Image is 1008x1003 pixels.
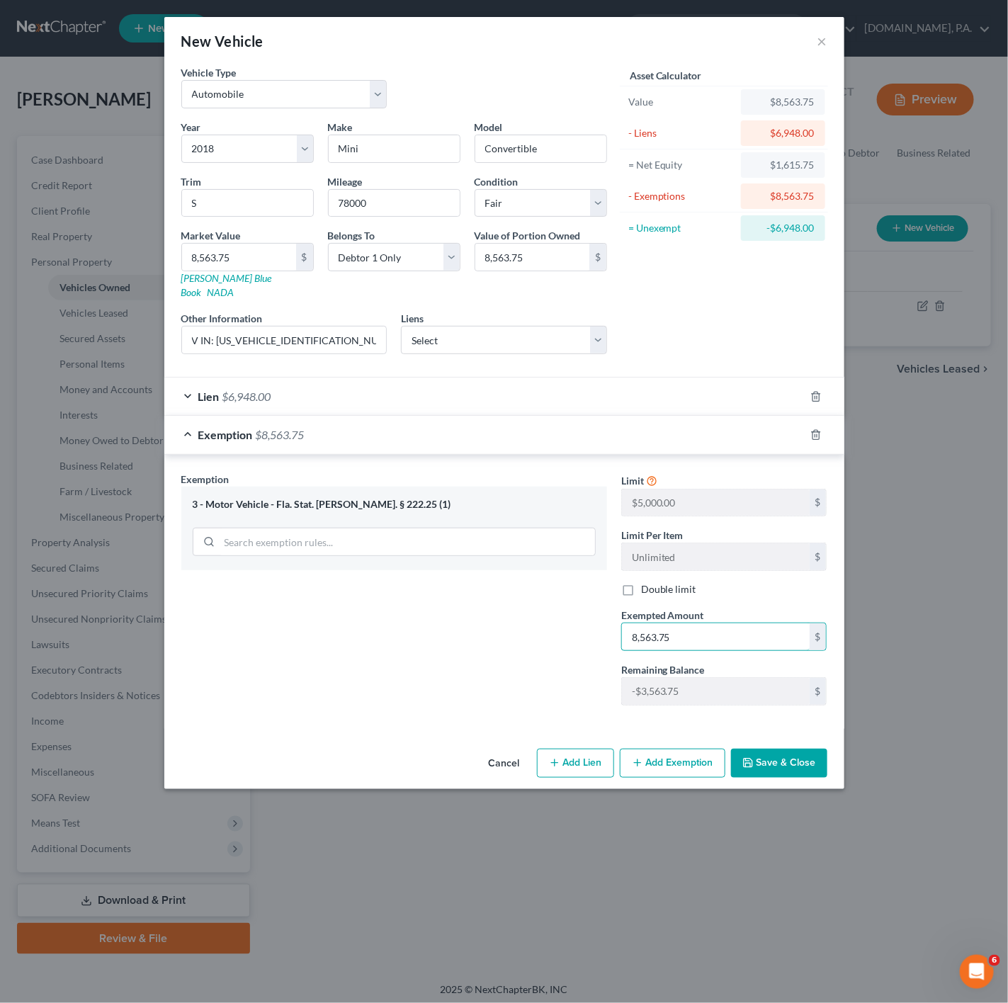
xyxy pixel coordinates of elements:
[731,749,827,778] button: Save & Close
[475,228,581,243] label: Value of Portion Owned
[752,221,814,235] div: -$6,948.00
[641,582,696,596] label: Double limit
[328,174,363,189] label: Mileage
[622,543,810,570] input: --
[752,95,814,109] div: $8,563.75
[621,475,644,487] span: Limit
[475,244,589,271] input: 0.00
[810,489,827,516] div: $
[198,390,220,403] span: Lien
[810,623,827,650] div: $
[475,174,519,189] label: Condition
[628,221,735,235] div: = Unexempt
[960,955,994,989] iframe: Intercom live chat
[475,120,503,135] label: Model
[628,95,735,109] div: Value
[475,135,606,162] input: ex. Altima
[817,33,827,50] button: ×
[296,244,313,271] div: $
[328,121,353,133] span: Make
[181,174,202,189] label: Trim
[630,68,702,83] label: Asset Calculator
[401,311,424,326] label: Liens
[181,228,241,243] label: Market Value
[220,528,595,555] input: Search exemption rules...
[208,286,234,298] a: NADA
[628,158,735,172] div: = Net Equity
[256,428,305,441] span: $8,563.75
[810,543,827,570] div: $
[622,623,810,650] input: 0.00
[622,678,810,705] input: --
[198,428,253,441] span: Exemption
[589,244,606,271] div: $
[182,190,313,217] input: ex. LS, LT, etc
[537,749,614,778] button: Add Lien
[181,272,272,298] a: [PERSON_NAME] Blue Book
[810,678,827,705] div: $
[181,120,201,135] label: Year
[222,390,271,403] span: $6,948.00
[181,65,237,80] label: Vehicle Type
[621,528,684,543] label: Limit Per Item
[182,327,387,353] input: (optional)
[181,31,264,51] div: New Vehicle
[628,126,735,140] div: - Liens
[329,135,460,162] input: ex. Nissan
[477,750,531,778] button: Cancel
[752,189,814,203] div: $8,563.75
[621,609,704,621] span: Exempted Amount
[622,489,810,516] input: --
[328,229,375,242] span: Belongs To
[620,749,725,778] button: Add Exemption
[628,189,735,203] div: - Exemptions
[193,498,596,511] div: 3 - Motor Vehicle - Fla. Stat. [PERSON_NAME]. § 222.25 (1)
[752,126,814,140] div: $6,948.00
[329,190,460,217] input: --
[752,158,814,172] div: $1,615.75
[989,955,1000,966] span: 6
[182,244,296,271] input: 0.00
[621,662,705,677] label: Remaining Balance
[181,473,230,485] span: Exemption
[181,311,263,326] label: Other Information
